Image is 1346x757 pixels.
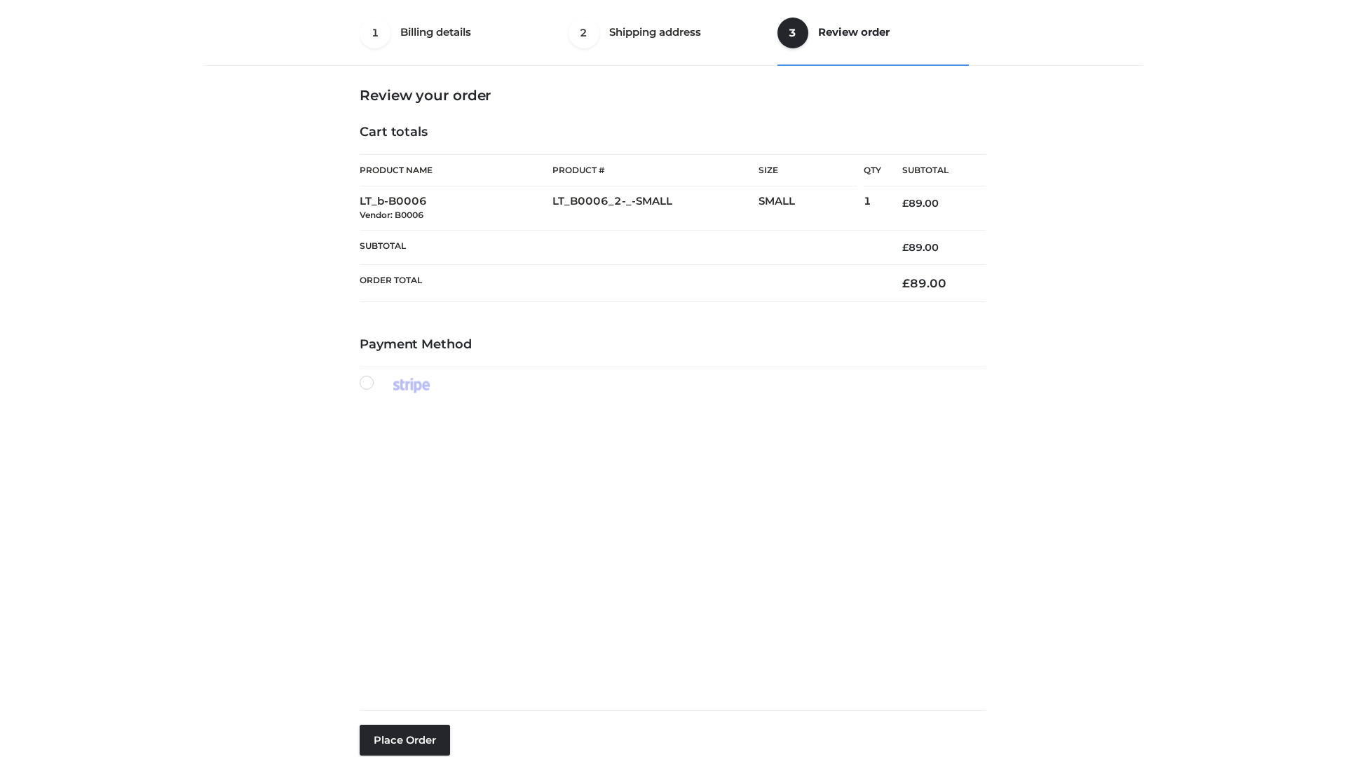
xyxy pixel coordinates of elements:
iframe: Secure payment input frame [357,390,984,699]
th: Product Name [360,154,552,186]
td: 1 [864,186,881,231]
th: Product # [552,154,759,186]
th: Qty [864,154,881,186]
span: £ [902,197,909,210]
bdi: 89.00 [902,276,946,290]
td: LT_b-B0006 [360,186,552,231]
bdi: 89.00 [902,241,939,254]
span: £ [902,276,910,290]
td: LT_B0006_2-_-SMALL [552,186,759,231]
button: Place order [360,725,450,756]
span: £ [902,241,909,254]
th: Size [759,155,857,186]
h4: Payment Method [360,337,986,353]
small: Vendor: B0006 [360,210,423,220]
h4: Cart totals [360,125,986,140]
bdi: 89.00 [902,197,939,210]
h3: Review your order [360,87,986,104]
th: Order Total [360,265,881,302]
td: SMALL [759,186,864,231]
th: Subtotal [360,230,881,264]
th: Subtotal [881,155,986,186]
